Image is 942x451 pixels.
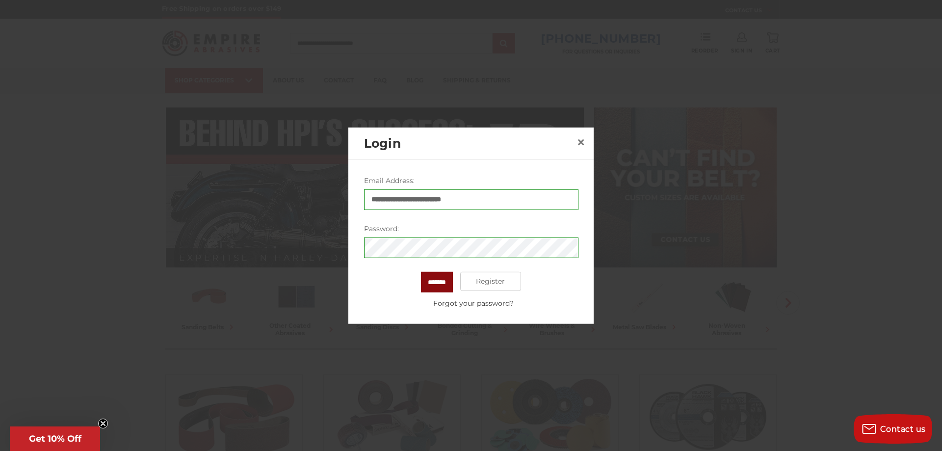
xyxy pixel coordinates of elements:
[460,271,522,291] a: Register
[880,424,926,434] span: Contact us
[364,223,578,234] label: Password:
[369,298,578,308] a: Forgot your password?
[10,426,100,451] div: Get 10% OffClose teaser
[573,134,589,150] a: Close
[98,419,108,428] button: Close teaser
[29,433,81,444] span: Get 10% Off
[364,175,578,186] label: Email Address:
[364,134,573,153] h2: Login
[854,414,932,444] button: Contact us
[576,133,585,152] span: ×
